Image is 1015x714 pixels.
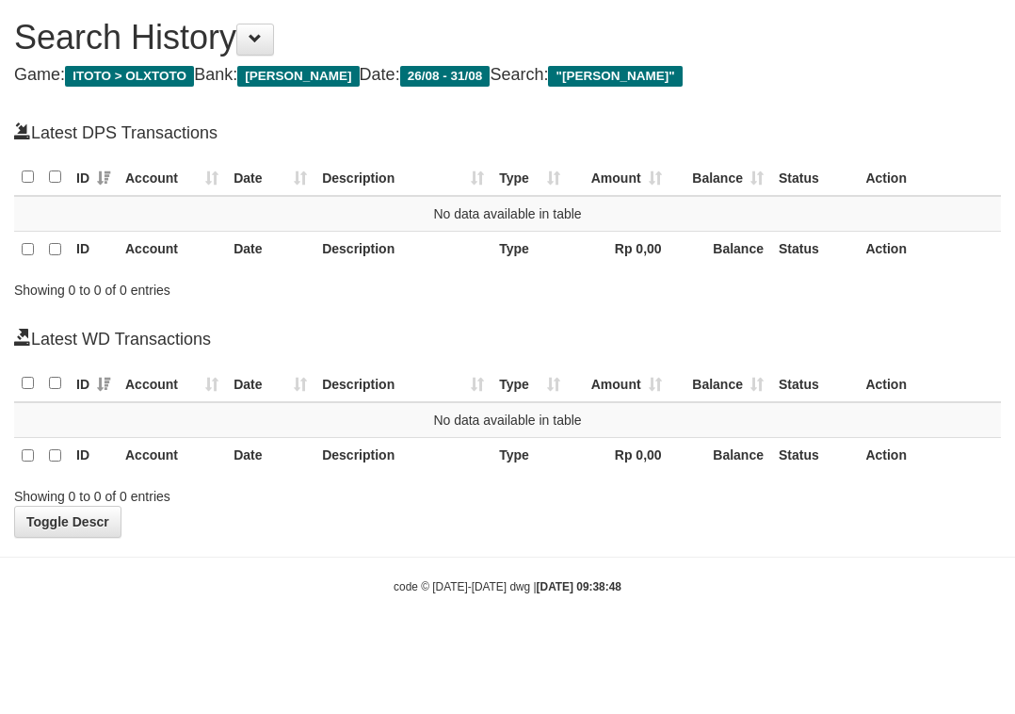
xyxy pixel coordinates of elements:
th: Type [491,232,568,268]
th: Description: activate to sort column ascending [314,159,491,196]
th: Action [858,232,1001,268]
td: No data available in table [14,402,1001,438]
span: [PERSON_NAME] [237,66,359,87]
span: "[PERSON_NAME]" [548,66,682,87]
th: ID [69,437,118,474]
th: Account [118,437,226,474]
div: Showing 0 to 0 of 0 entries [14,479,409,506]
small: code © [DATE]-[DATE] dwg | [394,580,621,593]
th: ID: activate to sort column ascending [69,159,118,196]
a: Toggle Descr [14,506,121,538]
th: Description [314,437,491,474]
span: ITOTO > OLXTOTO [65,66,194,87]
th: Type: activate to sort column ascending [491,365,568,402]
th: Balance: activate to sort column ascending [669,159,771,196]
th: Status [771,437,858,474]
th: Account: activate to sort column ascending [118,159,226,196]
th: Balance [669,437,771,474]
span: 26/08 - 31/08 [400,66,491,87]
div: Showing 0 to 0 of 0 entries [14,273,409,300]
th: Account [118,232,226,268]
th: Type: activate to sort column ascending [491,159,568,196]
th: Type [491,437,568,474]
h1: Search History [14,19,1001,57]
th: ID [69,232,118,268]
th: Description: activate to sort column ascending [314,365,491,402]
h4: Latest WD Transactions [14,328,1001,349]
h4: Game: Bank: Date: Search: [14,66,1001,85]
h4: Latest DPS Transactions [14,122,1001,143]
th: Date [226,232,314,268]
td: No data available in table [14,196,1001,232]
th: Date [226,437,314,474]
th: Balance [669,232,771,268]
th: Amount: activate to sort column ascending [568,365,669,402]
th: Status [771,159,858,196]
th: Status [771,365,858,402]
th: Account: activate to sort column ascending [118,365,226,402]
th: Date: activate to sort column ascending [226,365,314,402]
th: ID: activate to sort column ascending [69,365,118,402]
th: Rp 0,00 [568,232,669,268]
th: Amount: activate to sort column ascending [568,159,669,196]
th: Action [858,159,1001,196]
th: Balance: activate to sort column ascending [669,365,771,402]
th: Date: activate to sort column ascending [226,159,314,196]
th: Status [771,232,858,268]
strong: [DATE] 09:38:48 [537,580,621,593]
th: Rp 0,00 [568,437,669,474]
th: Action [858,437,1001,474]
th: Action [858,365,1001,402]
th: Description [314,232,491,268]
